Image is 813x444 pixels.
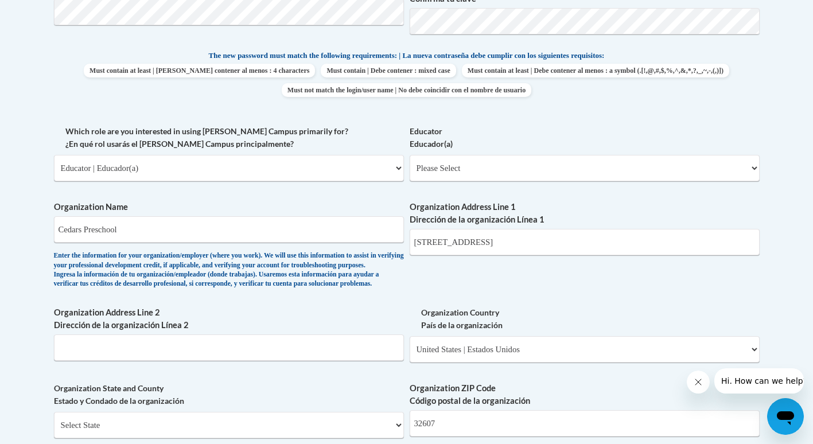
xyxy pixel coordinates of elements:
label: Organization State and County Estado y Condado de la organización [54,382,404,407]
span: Must not match the login/user name | No debe coincidir con el nombre de usuario [282,83,531,97]
input: Metadata input [410,410,760,437]
span: The new password must match the following requirements: | La nueva contraseña debe cumplir con lo... [209,50,605,61]
label: Organization ZIP Code Código postal de la organización [410,382,760,407]
label: Which role are you interested in using [PERSON_NAME] Campus primarily for? ¿En qué rol usarás el ... [54,125,404,150]
input: Metadata input [54,334,404,361]
span: Must contain at least | Debe contener al menos : a symbol (.[!,@,#,$,%,^,&,*,?,_,~,-,(,)]) [462,64,729,77]
span: Must contain | Debe contener : mixed case [321,64,456,77]
span: Must contain at least | [PERSON_NAME] contener al menos : 4 characters [84,64,315,77]
label: Organization Address Line 2 Dirección de la organización Línea 2 [54,306,404,332]
iframe: Message from company [714,368,804,394]
label: Organization Country País de la organización [410,306,760,332]
input: Metadata input [410,229,760,255]
iframe: Button to launch messaging window [767,398,804,435]
input: Metadata input [54,216,404,243]
iframe: Close message [687,371,710,394]
span: Hi. How can we help? [7,8,93,17]
div: Enter the information for your organization/employer (where you work). We will use this informati... [54,251,404,289]
label: Educator Educador(a) [410,125,760,150]
label: Organization Name [54,201,404,213]
label: Organization Address Line 1 Dirección de la organización Línea 1 [410,201,760,226]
